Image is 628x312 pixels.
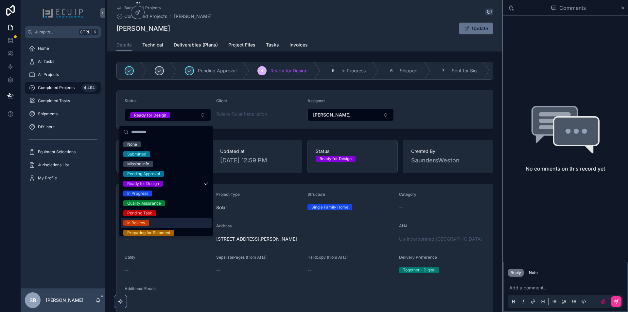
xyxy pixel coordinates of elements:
a: Invoices [289,39,308,52]
span: 5 [332,68,334,73]
a: DIY Input [25,121,101,133]
span: [STREET_ADDRESS][PERSON_NAME] [216,236,394,242]
a: Details [116,39,132,51]
span: Details [116,42,132,48]
button: Select Button [307,109,394,121]
button: Jump to...CtrlK [25,26,101,38]
span: Ready for Design [270,67,307,74]
div: Preparing for Shipment [127,230,170,236]
span: Status [316,148,390,155]
span: Back to All Projects [124,5,161,10]
span: Pending Approval [198,67,236,74]
span: SeparatePages (from AHJ) [216,255,267,260]
span: Solar [216,204,227,211]
span: SaundersWeston [411,156,485,165]
a: Shipments [25,108,101,120]
a: All Projects [25,69,101,81]
span: Client [216,98,227,103]
span: [DATE] 12:59 PM [220,156,294,165]
span: Home [38,46,49,51]
span: Completed Tasks [38,98,70,103]
span: In Progress [341,67,366,74]
span: My Profile [38,175,57,181]
span: Jurisdictions List [38,162,69,168]
span: Address [216,223,232,228]
span: 6 [390,68,392,73]
h2: No comments on this record yet [526,165,605,173]
span: AHJ [399,223,407,228]
a: Home [25,43,101,54]
span: Completed Projects [38,85,75,90]
a: Completed Tasks [25,95,101,107]
img: App logo [42,8,83,18]
a: Completed Projects4,494 [25,82,101,94]
p: [PERSON_NAME] [46,297,83,303]
a: Solace Solar Installation [216,111,267,117]
span: DIY Input [38,124,55,130]
button: Update [459,23,493,34]
span: -- [125,236,129,242]
span: All Projects [38,72,59,77]
div: Suggestions [119,138,213,236]
span: Technical [142,42,163,48]
a: Un-incorporated [GEOGRAPHIC_DATA] [399,236,482,242]
a: Tasks [266,39,279,52]
a: Project Files [228,39,255,52]
span: -- [125,267,129,274]
div: Together - Digital [403,267,435,273]
a: Jurisdictions List [25,159,101,171]
a: Back to All Projects [116,5,161,10]
span: Additional Emails [125,286,156,291]
div: None [127,141,137,147]
span: Deliverables (Plans) [174,42,218,48]
span: -- [216,267,220,274]
span: Assigned [307,98,324,103]
button: Reply [508,269,524,277]
a: All Tasks [25,56,101,67]
span: Comments [559,4,586,12]
button: Select Button [125,109,211,121]
a: My Profile [25,172,101,184]
a: Completed Projects [116,13,167,20]
div: Missing Info [127,161,149,167]
div: In Review [127,220,145,226]
span: Structure [307,192,325,197]
div: Ready for Design [320,156,352,162]
span: 7 [442,68,445,73]
span: Hardcopy (from AHJ) [307,255,348,260]
span: Jump to... [35,29,77,35]
div: Pending Task [127,210,152,216]
h1: [PERSON_NAME] [116,24,170,33]
span: Status [125,98,136,103]
span: Completed Projects [124,13,167,20]
span: Project Files [228,42,255,48]
span: Tasks [266,42,279,48]
span: Equiment Selections [38,149,76,155]
a: Deliverables (Plans) [174,39,218,52]
span: Category [399,192,416,197]
span: SB [29,296,36,304]
span: Shipments [38,111,58,117]
a: Equiment Selections [25,146,101,158]
span: Shipped [400,67,418,74]
span: Utility [125,255,135,260]
a: [PERSON_NAME] [174,13,212,20]
span: 4 [261,68,263,73]
span: -- [307,267,311,274]
span: [PERSON_NAME] [313,112,351,118]
div: Note [529,270,538,275]
span: Updated at [220,148,294,155]
span: Invoices [289,42,308,48]
span: -- [399,204,403,211]
div: Pending Approval [127,171,160,177]
div: Ready for Design [134,112,166,118]
span: Sent for Sig [452,67,477,74]
a: Technical [142,39,163,52]
button: Note [526,269,540,277]
div: Single Family Home [311,204,348,210]
span: Ctrl [79,29,91,35]
span: Delivery Preference [399,255,437,260]
span: All Tasks [38,59,54,64]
